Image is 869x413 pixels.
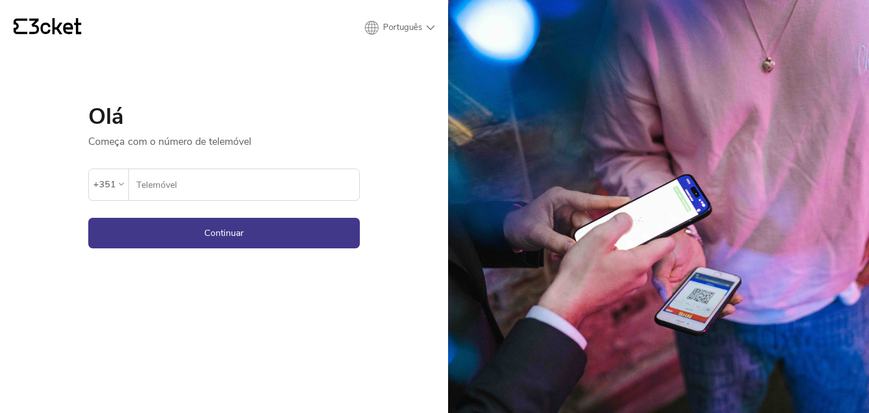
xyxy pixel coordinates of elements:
[14,19,27,35] g: {' '}
[88,128,360,148] p: Começa com o número de telemóvel
[136,169,359,200] input: Telemóvel
[88,105,360,128] h1: Olá
[14,18,81,37] a: {' '}
[129,169,359,201] label: Telemóvel
[93,176,116,193] div: +351
[88,218,360,248] button: Continuar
